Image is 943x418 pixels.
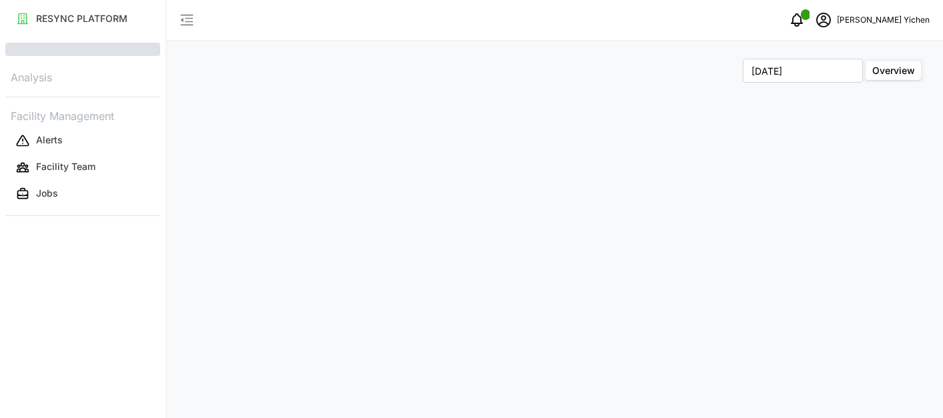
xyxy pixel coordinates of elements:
button: Alerts [5,129,160,153]
a: RESYNC PLATFORM [5,5,160,32]
a: Alerts [5,127,160,154]
a: Jobs [5,181,160,207]
p: Facility Management [5,105,160,125]
button: RESYNC PLATFORM [5,7,160,31]
p: RESYNC PLATFORM [36,12,127,25]
button: notifications [783,7,810,33]
button: Facility Team [5,155,160,179]
button: Jobs [5,182,160,206]
a: Facility Team [5,154,160,181]
button: schedule [810,7,837,33]
p: Facility Team [36,160,95,173]
input: Select Month [743,59,863,83]
span: Overview [872,65,915,76]
p: Jobs [36,187,58,200]
p: Alerts [36,133,63,147]
p: [PERSON_NAME] Yichen [837,14,930,27]
p: Analysis [5,67,160,86]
